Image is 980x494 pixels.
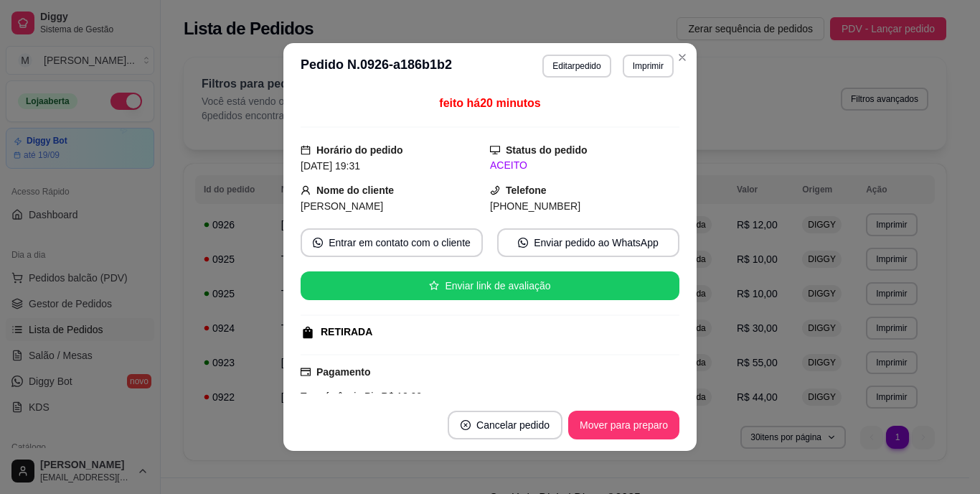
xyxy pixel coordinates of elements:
span: R$ 12,00 [378,391,422,402]
div: ACEITO [490,158,679,173]
span: phone [490,185,500,195]
button: Imprimir [623,55,674,78]
h3: Pedido N. 0926-a186b1b2 [301,55,452,78]
span: desktop [490,145,500,155]
strong: Telefone [506,185,547,196]
span: feito há 20 minutos [439,97,540,109]
span: [DATE] 19:31 [301,160,360,172]
span: credit-card [301,367,311,377]
span: [PHONE_NUMBER] [490,200,580,212]
button: Mover para preparo [568,411,679,439]
strong: Pagamento [316,366,370,378]
button: whats-appEnviar pedido ao WhatsApp [497,228,679,257]
strong: Horário do pedido [316,144,403,156]
span: Transferência Pix [301,391,378,402]
button: whats-appEntrar em contato com o cliente [301,228,483,257]
button: Editarpedido [542,55,611,78]
span: [PERSON_NAME] [301,200,383,212]
strong: Status do pedido [506,144,588,156]
span: close-circle [461,420,471,430]
button: Close [671,46,694,69]
span: calendar [301,145,311,155]
span: star [429,281,439,291]
span: user [301,185,311,195]
span: whats-app [313,238,323,248]
strong: Nome do cliente [316,185,394,196]
span: whats-app [518,238,528,248]
div: RETIRADA [321,325,372,340]
button: close-circleCancelar pedido [448,411,562,439]
button: starEnviar link de avaliação [301,271,679,300]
